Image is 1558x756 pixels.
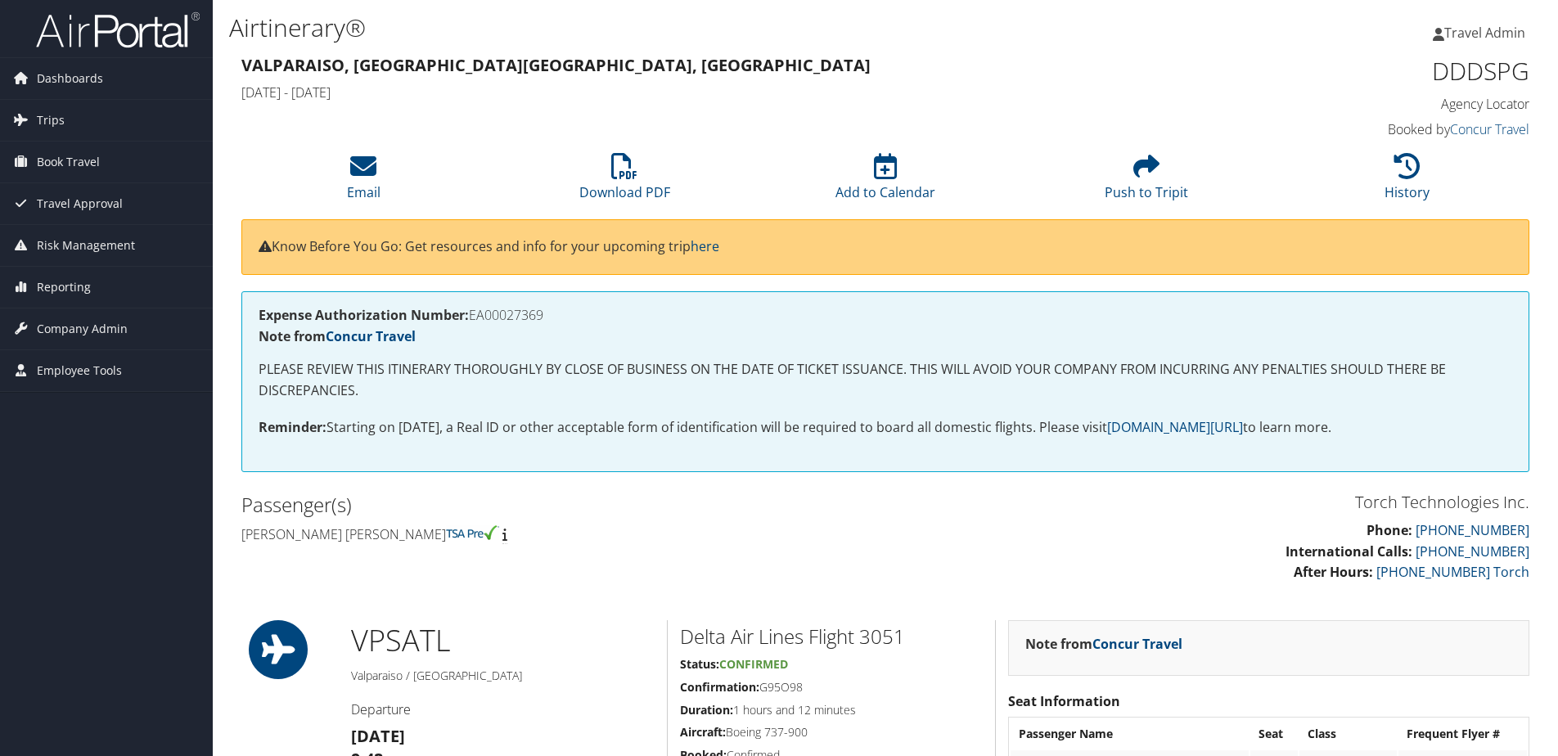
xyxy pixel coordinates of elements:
[835,162,935,201] a: Add to Calendar
[898,491,1529,514] h3: Torch Technologies Inc.
[680,623,983,650] h2: Delta Air Lines Flight 3051
[351,725,405,747] strong: [DATE]
[680,702,733,718] strong: Duration:
[259,418,326,436] strong: Reminder:
[37,225,135,266] span: Risk Management
[241,54,871,76] strong: Valparaiso, [GEOGRAPHIC_DATA] [GEOGRAPHIC_DATA], [GEOGRAPHIC_DATA]
[37,308,128,349] span: Company Admin
[37,100,65,141] span: Trips
[719,656,788,672] span: Confirmed
[347,162,380,201] a: Email
[1376,563,1529,581] a: [PHONE_NUMBER] Torch
[1008,692,1120,710] strong: Seat Information
[1025,635,1182,653] strong: Note from
[259,327,416,345] strong: Note from
[680,724,726,740] strong: Aircraft:
[680,679,759,695] strong: Confirmation:
[1416,542,1529,560] a: [PHONE_NUMBER]
[1444,24,1525,42] span: Travel Admin
[1294,563,1373,581] strong: After Hours:
[1107,418,1243,436] a: [DOMAIN_NAME][URL]
[1450,120,1529,138] a: Concur Travel
[1299,719,1396,749] th: Class
[680,724,983,740] h5: Boeing 737-900
[1226,95,1529,113] h4: Agency Locator
[680,679,983,695] h5: G95O98
[579,162,670,201] a: Download PDF
[241,491,873,519] h2: Passenger(s)
[1226,120,1529,138] h4: Booked by
[241,525,873,543] h4: [PERSON_NAME] [PERSON_NAME]
[680,656,719,672] strong: Status:
[1367,521,1412,539] strong: Phone:
[1250,719,1299,749] th: Seat
[691,237,719,255] a: here
[37,58,103,99] span: Dashboards
[259,306,469,324] strong: Expense Authorization Number:
[229,11,1104,45] h1: Airtinerary®
[259,417,1512,439] p: Starting on [DATE], a Real ID or other acceptable form of identification will be required to boar...
[1385,162,1430,201] a: History
[1416,521,1529,539] a: [PHONE_NUMBER]
[351,668,655,684] h5: Valparaiso / [GEOGRAPHIC_DATA]
[446,525,499,540] img: tsa-precheck.png
[1226,54,1529,88] h1: DDDSPG
[351,700,655,718] h4: Departure
[259,236,1512,258] p: Know Before You Go: Get resources and info for your upcoming trip
[259,359,1512,401] p: PLEASE REVIEW THIS ITINERARY THOROUGHLY BY CLOSE OF BUSINESS ON THE DATE OF TICKET ISSUANCE. THIS...
[37,267,91,308] span: Reporting
[37,350,122,391] span: Employee Tools
[1398,719,1527,749] th: Frequent Flyer #
[241,83,1201,101] h4: [DATE] - [DATE]
[1105,162,1188,201] a: Push to Tripit
[1092,635,1182,653] a: Concur Travel
[1011,719,1249,749] th: Passenger Name
[1286,542,1412,560] strong: International Calls:
[326,327,416,345] a: Concur Travel
[1433,8,1542,57] a: Travel Admin
[259,308,1512,322] h4: EA00027369
[351,620,655,661] h1: VPS ATL
[37,183,123,224] span: Travel Approval
[36,11,200,49] img: airportal-logo.png
[680,702,983,718] h5: 1 hours and 12 minutes
[37,142,100,182] span: Book Travel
